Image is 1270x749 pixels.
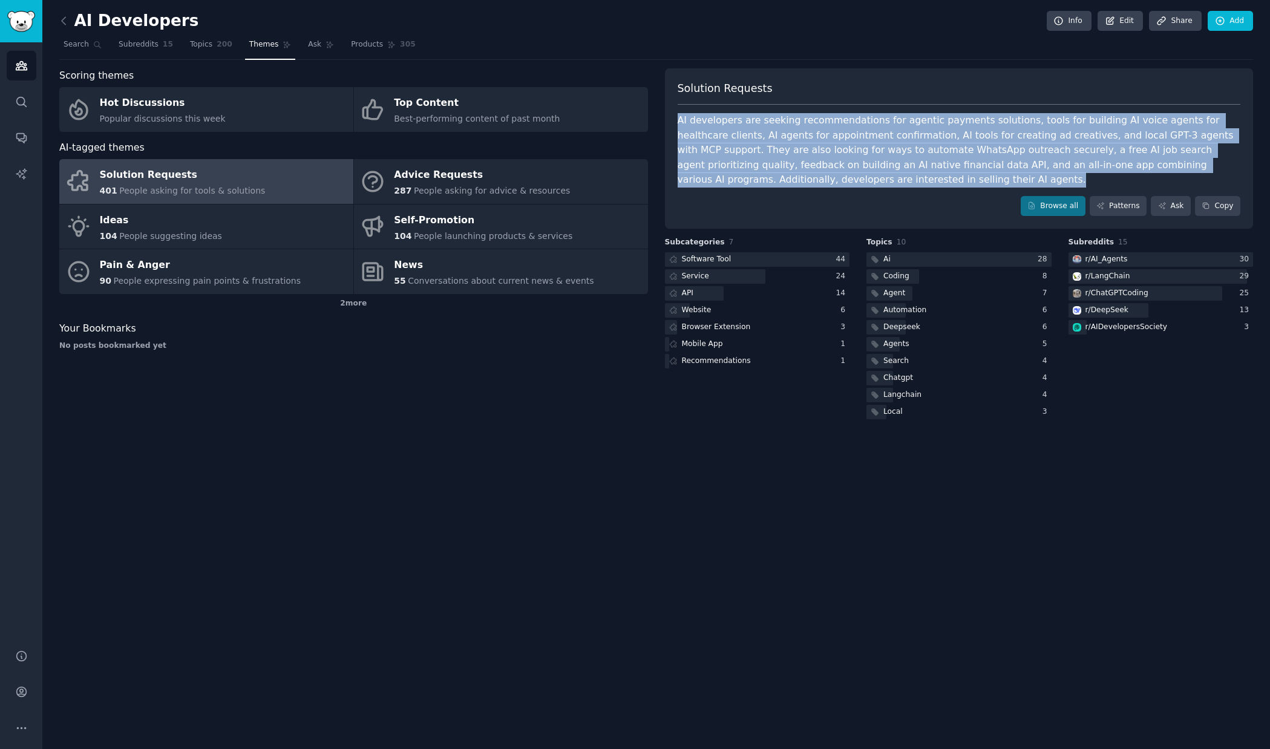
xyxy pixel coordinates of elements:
a: Recommendations1 [665,354,850,369]
div: 4 [1043,373,1052,384]
div: Search [883,356,909,367]
span: People launching products & services [414,231,572,241]
span: 10 [897,238,906,246]
span: 15 [163,39,173,50]
a: Software Tool44 [665,252,850,267]
div: r/ LangChain [1085,271,1130,282]
a: News55Conversations about current news & events [354,249,648,294]
div: Agents [883,339,909,350]
div: Coding [883,271,909,282]
div: 1 [840,356,849,367]
span: 15 [1118,238,1128,246]
a: Ask [1151,196,1191,217]
span: AI-tagged themes [59,140,145,155]
span: 401 [100,186,117,195]
a: Browse all [1021,196,1085,217]
div: Self-Promotion [394,211,572,230]
a: Search4 [866,354,1052,369]
a: Website6 [665,303,850,318]
a: Service24 [665,269,850,284]
div: Recommendations [682,356,751,367]
div: 24 [836,271,849,282]
span: Subreddits [119,39,159,50]
a: Themes [245,35,296,60]
div: Ideas [100,211,222,230]
span: Best-performing content of past month [394,114,560,123]
a: Edit [1098,11,1143,31]
span: People asking for advice & resources [414,186,570,195]
span: Topics [866,237,892,248]
span: Ask [308,39,321,50]
a: Share [1149,11,1201,31]
div: 29 [1239,271,1253,282]
div: Advice Requests [394,166,570,185]
div: Website [682,305,712,316]
span: Scoring themes [59,68,134,83]
div: r/ DeepSeek [1085,305,1128,316]
a: Ask [304,35,338,60]
button: Copy [1195,196,1240,217]
div: Langchain [883,390,921,401]
div: 3 [840,322,849,333]
div: 7 [1043,288,1052,299]
a: Agents5 [866,337,1052,352]
a: Self-Promotion104People launching products & services [354,204,648,249]
a: LangChainr/LangChain29 [1069,269,1254,284]
a: Chatgpt4 [866,371,1052,386]
a: Mobile App1 [665,337,850,352]
span: Subcategories [665,237,725,248]
div: 13 [1239,305,1253,316]
span: 90 [100,276,111,286]
div: r/ AIDevelopersSociety [1085,322,1168,333]
a: Automation6 [866,303,1052,318]
img: LangChain [1073,272,1081,281]
div: 6 [1043,322,1052,333]
span: 287 [394,186,411,195]
span: Products [351,39,383,50]
div: AI developers are seeking recommendations for agentic payments solutions, tools for building AI v... [678,113,1241,188]
span: People suggesting ideas [119,231,222,241]
a: Ideas104People suggesting ideas [59,204,353,249]
span: People asking for tools & solutions [119,186,265,195]
div: Software Tool [682,254,732,265]
span: Themes [249,39,279,50]
div: 2 more [59,294,648,313]
div: 3 [1043,407,1052,417]
div: Hot Discussions [100,94,226,113]
a: Pain & Anger90People expressing pain points & frustrations [59,249,353,294]
span: Your Bookmarks [59,321,136,336]
span: Solution Requests [678,81,773,96]
span: Subreddits [1069,237,1115,248]
div: 4 [1043,356,1052,367]
a: Agent7 [866,286,1052,301]
span: Topics [190,39,212,50]
span: People expressing pain points & frustrations [113,276,301,286]
a: DeepSeekr/DeepSeek13 [1069,303,1254,318]
a: Patterns [1090,196,1147,217]
a: Search [59,35,106,60]
div: Top Content [394,94,560,113]
div: 25 [1239,288,1253,299]
img: AI_Agents [1073,255,1081,264]
div: Browser Extension [682,322,751,333]
a: Coding8 [866,269,1052,284]
a: Deepseek6 [866,320,1052,335]
img: ChatGPTCoding [1073,289,1081,298]
div: Service [682,271,709,282]
a: Topics200 [186,35,237,60]
div: Solution Requests [100,166,266,185]
a: API14 [665,286,850,301]
img: DeepSeek [1073,306,1081,315]
div: 28 [1038,254,1052,265]
div: 1 [840,339,849,350]
div: Local [883,407,903,417]
img: AIDevelopersSociety [1073,323,1081,332]
a: Add [1208,11,1253,31]
a: Local3 [866,405,1052,420]
a: AI_Agentsr/AI_Agents30 [1069,252,1254,267]
div: r/ AI_Agents [1085,254,1128,265]
a: Advice Requests287People asking for advice & resources [354,159,648,204]
img: GummySearch logo [7,11,35,32]
a: Top ContentBest-performing content of past month [354,87,648,132]
a: Subreddits15 [114,35,177,60]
